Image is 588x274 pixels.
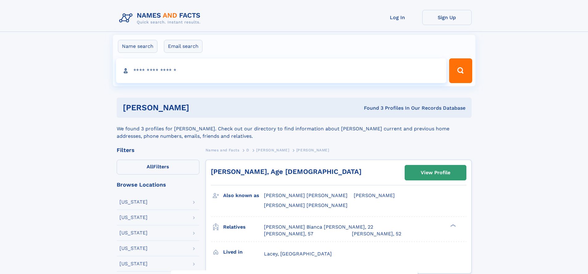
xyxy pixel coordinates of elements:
a: [PERSON_NAME], 52 [352,230,401,237]
label: Filters [117,160,199,175]
div: [US_STATE] [119,200,148,204]
div: Found 3 Profiles In Our Records Database [277,105,465,112]
a: [PERSON_NAME], Age [DEMOGRAPHIC_DATA] [211,168,361,175]
a: [PERSON_NAME] Bianca [PERSON_NAME], 22 [264,224,373,230]
h3: Lived in [223,247,264,257]
h3: Relatives [223,222,264,232]
label: Email search [164,40,202,53]
img: Logo Names and Facts [117,10,206,27]
span: All [147,164,153,170]
a: [PERSON_NAME] [256,146,289,154]
input: search input [116,58,447,83]
a: D [246,146,249,154]
div: [US_STATE] [119,230,148,235]
label: Name search [118,40,157,53]
span: Lacey, [GEOGRAPHIC_DATA] [264,251,332,257]
a: Names and Facts [206,146,240,154]
span: [PERSON_NAME] [PERSON_NAME] [264,202,348,208]
a: View Profile [405,165,466,180]
div: We found 3 profiles for [PERSON_NAME]. Check out our directory to find information about [PERSON_... [117,118,472,140]
span: [PERSON_NAME] [296,148,329,152]
h1: [PERSON_NAME] [123,104,277,112]
div: Browse Locations [117,182,199,188]
div: [US_STATE] [119,261,148,266]
div: [US_STATE] [119,215,148,220]
div: View Profile [421,166,450,180]
button: Search Button [449,58,472,83]
a: Sign Up [422,10,472,25]
span: [PERSON_NAME] [354,192,395,198]
span: D [246,148,249,152]
a: [PERSON_NAME], 57 [264,230,313,237]
span: [PERSON_NAME] [PERSON_NAME] [264,192,348,198]
span: [PERSON_NAME] [256,148,289,152]
div: [US_STATE] [119,246,148,251]
div: ❯ [449,223,456,227]
a: Log In [373,10,422,25]
h3: Also known as [223,190,264,201]
div: Filters [117,147,199,153]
